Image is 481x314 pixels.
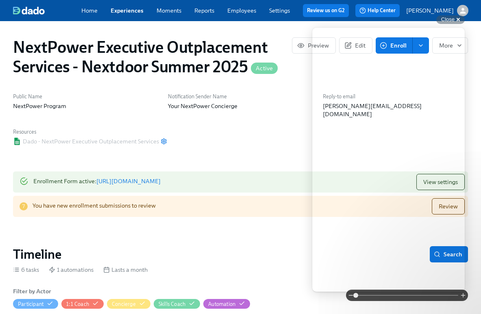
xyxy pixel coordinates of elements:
[441,16,455,22] span: Close
[13,6,81,15] a: dado
[81,7,98,14] a: Home
[154,299,200,309] button: Skills Coach
[312,28,465,292] iframe: Help Scout Beacon - Live Chat, Contact Form, and Knowledge Base
[359,6,396,15] span: Help Center
[96,178,161,185] a: [URL][DOMAIN_NAME]
[355,4,400,17] button: Help Center
[111,7,144,14] a: Experiences
[406,5,468,16] button: [PERSON_NAME]
[406,6,454,15] p: [PERSON_NAME]
[107,299,150,309] button: Concierge
[194,7,214,14] a: Reports
[20,202,28,210] span: 7
[61,299,104,309] button: 1:1 Coach
[292,37,336,54] button: Preview
[13,299,58,309] button: Participant
[227,7,256,14] a: Employees
[203,299,250,309] button: Automation
[307,6,345,15] a: Review us on G2
[49,266,94,274] div: 1 automations
[13,128,167,136] h6: Resources
[436,15,465,24] button: Close
[168,93,313,100] h6: Notification Sender Name
[251,65,278,71] span: Active
[112,300,136,308] div: Hide Concierge
[13,287,51,296] h6: Filter by Actor
[13,6,45,15] img: dado
[66,300,89,308] div: Hide 1:1 Coach
[103,266,148,274] div: Lasts a month
[13,37,292,76] h1: NextPower Executive Outplacement Services - Nextdoor Summer 2025
[159,300,185,308] div: Hide Skills Coach
[13,246,61,262] h2: Timeline
[168,102,313,110] p: Your NextPower Concierge
[13,102,158,110] p: NextPower Program
[33,198,156,214] div: You have new enrollment submissions to review
[208,300,235,308] div: Hide Automation
[157,7,181,14] a: Moments
[13,266,39,274] div: 6 tasks
[269,7,290,14] a: Settings
[303,4,349,17] button: Review us on G2
[13,93,158,100] h6: Public Name
[299,41,329,50] span: Preview
[33,174,161,190] div: Enrollment Form active :
[18,300,44,308] div: Hide Participant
